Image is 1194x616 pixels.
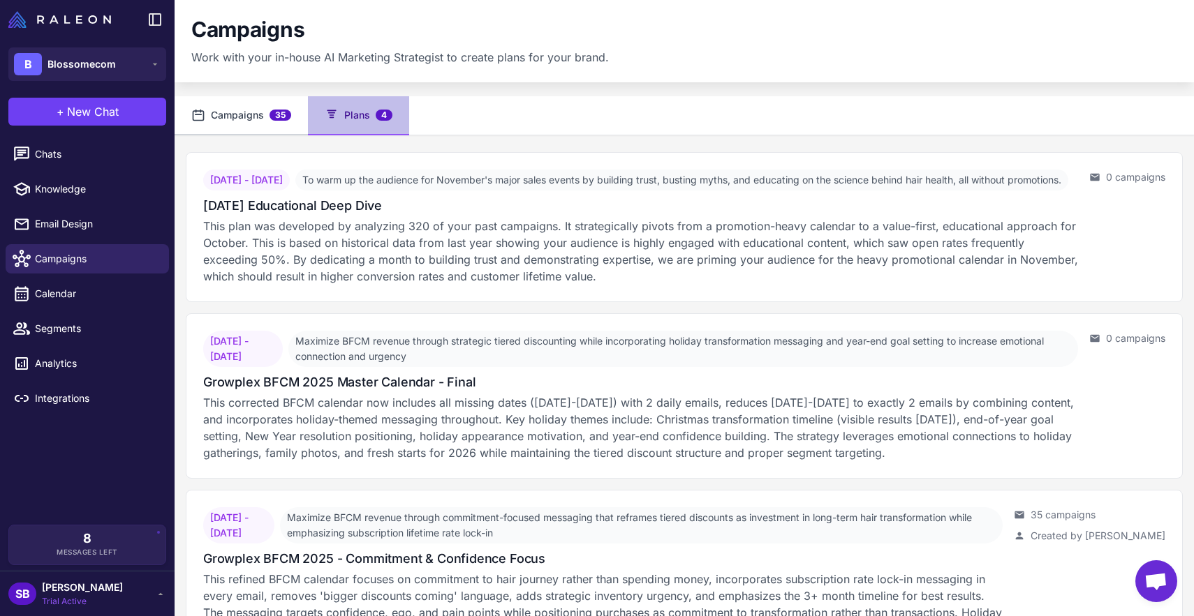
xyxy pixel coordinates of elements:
[35,216,158,232] span: Email Design
[308,96,409,135] button: Plans4
[6,314,169,343] a: Segments
[295,170,1068,190] span: To warm up the audience for November's major sales events by building trust, busting myths, and e...
[1106,170,1165,185] span: 0 campaigns
[6,244,169,273] a: Campaigns
[14,53,42,75] div: B
[47,57,116,72] span: Blossomecom
[35,147,158,162] span: Chats
[35,251,158,266] span: Campaigns
[175,96,308,135] button: Campaigns35
[288,331,1078,367] span: Maximize BFCM revenue through strategic tiered discounting while incorporating holiday transforma...
[57,103,64,120] span: +
[8,98,166,126] button: +New Chat
[57,547,118,557] span: Messages Left
[1106,331,1165,346] span: 0 campaigns
[6,279,169,308] a: Calendar
[6,174,169,204] a: Knowledge
[203,170,290,190] span: [DATE] - [DATE]
[203,196,382,215] h3: [DATE] Educational Deep Dive
[35,321,158,336] span: Segments
[6,209,169,239] a: Email Design
[6,349,169,378] a: Analytics
[203,507,274,543] span: [DATE] - [DATE]
[270,110,291,121] span: 35
[203,373,476,391] h3: Growplex BFCM 2025 Master Calendar - Final
[6,384,169,413] a: Integrations
[35,391,158,406] span: Integrations
[42,595,123,608] span: Trial Active
[203,394,1078,461] p: This corrected BFCM calendar now includes all missing dates ([DATE]-[DATE]) with 2 daily emails, ...
[83,532,91,545] span: 8
[35,181,158,197] span: Knowledge
[35,356,158,371] span: Analytics
[191,17,304,43] h1: Campaigns
[1135,560,1177,602] div: Open chat
[203,218,1078,285] p: This plan was developed by analyzing 320 of your past campaigns. It strategically pivots from a p...
[8,47,166,81] button: BBlossomecom
[376,110,392,121] span: 4
[67,103,119,120] span: New Chat
[6,140,169,169] a: Chats
[280,507,1003,543] span: Maximize BFCM revenue through commitment-focused messaging that reframes tiered discounts as inve...
[203,331,283,367] span: [DATE] - [DATE]
[42,580,123,595] span: [PERSON_NAME]
[1031,528,1165,543] span: Created by [PERSON_NAME]
[8,583,36,605] div: SB
[8,11,117,28] a: Raleon Logo
[35,286,158,301] span: Calendar
[203,549,545,568] h3: Growplex BFCM 2025 - Commitment & Confidence Focus
[8,11,111,28] img: Raleon Logo
[1031,507,1096,523] span: 35 campaigns
[191,49,609,66] p: Work with your in-house AI Marketing Strategist to create plans for your brand.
